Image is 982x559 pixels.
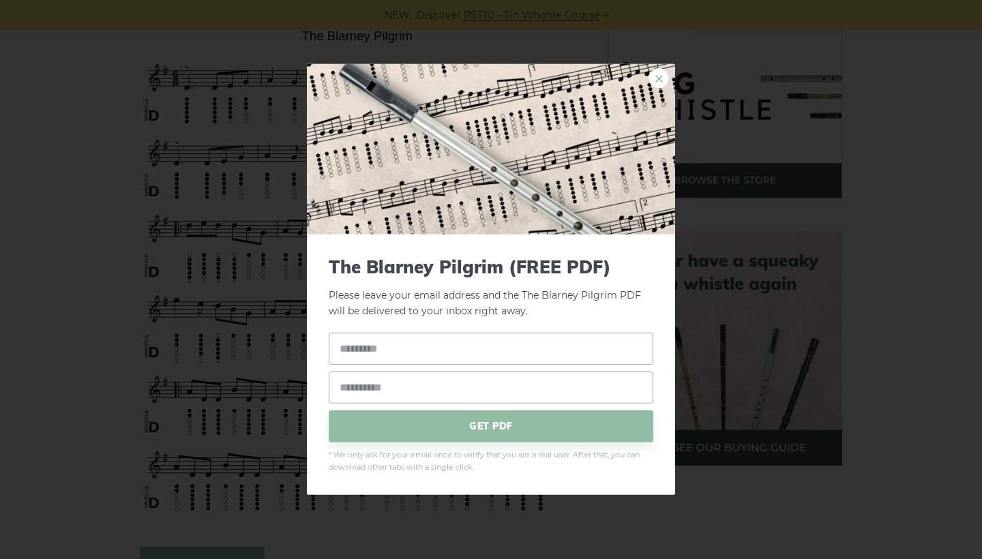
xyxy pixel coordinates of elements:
[329,410,653,442] span: GET PDF
[329,256,653,319] p: Please leave your email address and the The Blarney Pilgrim PDF will be delivered to your inbox r...
[329,449,653,473] span: * We only ask for your email once to verify that you are a real user. After that, you can downloa...
[649,68,669,89] a: ×
[329,256,653,277] span: The Blarney Pilgrim (FREE PDF)
[307,64,675,235] img: Tin Whistle Tab Preview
